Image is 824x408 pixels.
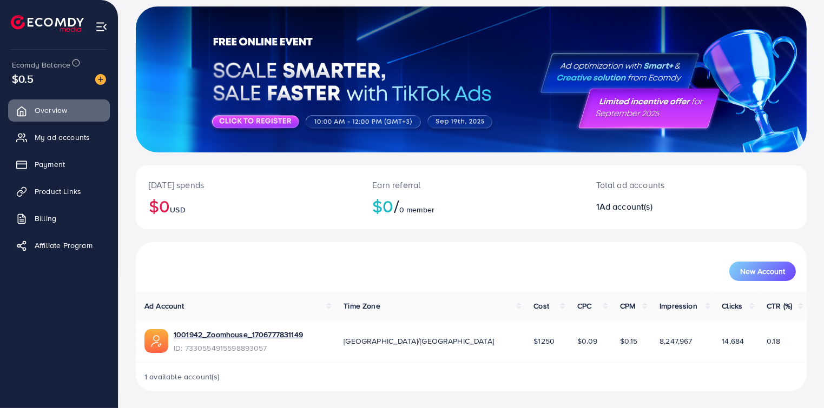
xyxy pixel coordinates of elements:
span: 0 member [399,204,434,215]
span: CPM [620,300,635,311]
img: ic-ads-acc.e4c84228.svg [144,329,168,353]
span: Overview [35,105,67,116]
a: My ad accounts [8,126,110,148]
span: Ad Account [144,300,184,311]
span: ID: 7330554915598893057 [174,343,303,353]
span: $0.5 [12,71,34,86]
span: USD [170,204,185,215]
span: Billing [35,213,56,224]
h2: 1 [596,202,738,212]
h2: $0 [149,196,346,216]
span: 0.18 [767,336,780,346]
span: 14,684 [722,336,744,346]
a: Affiliate Program [8,235,110,256]
span: Payment [35,159,65,170]
span: Time Zone [344,300,380,311]
span: Product Links [35,186,81,197]
span: $0.09 [577,336,598,346]
span: Affiliate Program [35,240,93,251]
span: 1 available account(s) [144,371,220,382]
span: Clicks [722,300,743,311]
span: $1250 [533,336,555,346]
span: / [394,193,399,218]
a: Billing [8,208,110,229]
button: New Account [729,262,796,281]
p: Total ad accounts [596,178,738,191]
a: 1001942_Zoomhouse_1706777831149 [174,329,303,340]
a: Product Links [8,180,110,202]
span: New Account [740,267,785,275]
span: Ad account(s) [599,200,652,212]
span: Impression [660,300,697,311]
span: [GEOGRAPHIC_DATA]/[GEOGRAPHIC_DATA] [344,336,494,346]
a: Payment [8,153,110,175]
span: 8,247,967 [660,336,692,346]
p: [DATE] spends [149,178,346,191]
img: logo [11,15,84,32]
h2: $0 [372,196,570,216]
img: menu [95,21,108,33]
img: image [95,74,106,85]
span: CPC [577,300,591,311]
span: CTR (%) [767,300,792,311]
span: Ecomdy Balance [12,59,70,70]
span: My ad accounts [35,132,90,143]
iframe: Chat [778,359,816,400]
span: $0.15 [620,336,638,346]
span: Cost [533,300,549,311]
a: Overview [8,99,110,121]
p: Earn referral [372,178,570,191]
